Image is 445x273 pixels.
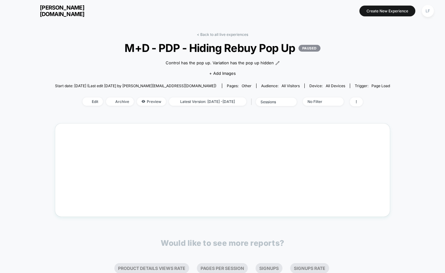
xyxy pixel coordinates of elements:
[359,6,415,16] button: Create New Experience
[83,97,103,106] span: Edit
[161,238,284,248] p: Would like to see more reports?
[249,97,256,106] span: |
[227,83,252,88] div: Pages:
[355,83,390,88] div: Trigger:
[137,97,166,106] span: Preview
[209,71,236,76] span: + Add Images
[299,45,320,52] p: PAUSED
[282,83,300,88] span: All Visitors
[371,83,390,88] span: Page Load
[304,83,350,88] span: Device:
[197,32,248,37] a: < Back to all live experiences
[261,100,285,104] div: sessions
[422,5,434,17] div: LF
[25,4,99,17] span: [PERSON_NAME][DOMAIN_NAME]
[106,97,134,106] span: Archive
[72,41,373,54] span: M+D - PDP - Hiding Rebuy Pop Up
[9,4,101,18] button: [PERSON_NAME][DOMAIN_NAME]
[420,5,436,17] button: LF
[169,97,246,106] span: Latest Version: [DATE] - [DATE]
[242,83,252,88] span: other
[166,60,274,66] span: Control has the pop up. Variation has the pop up hidden
[326,83,345,88] span: all devices
[307,99,332,104] div: No Filter
[261,83,300,88] div: Audience:
[55,83,216,88] span: Start date: [DATE] (Last edit [DATE] by [PERSON_NAME][EMAIL_ADDRESS][DOMAIN_NAME])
